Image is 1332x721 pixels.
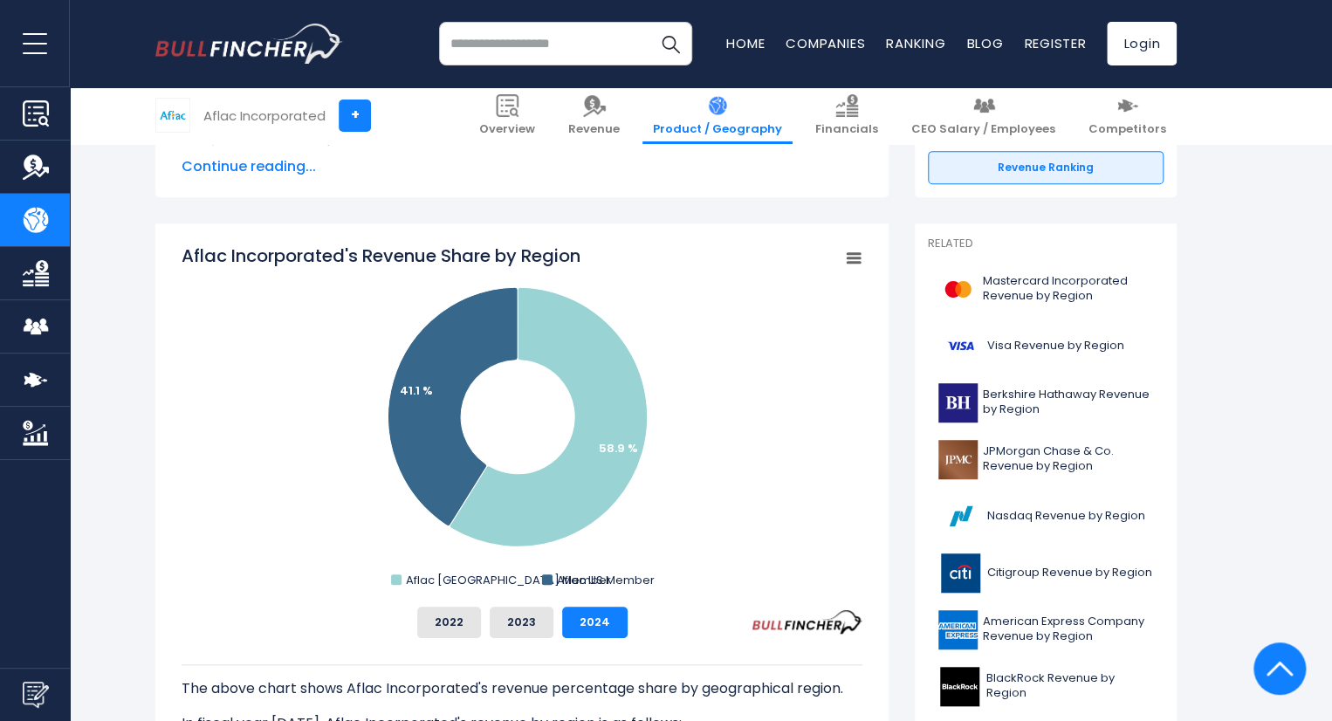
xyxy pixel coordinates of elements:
[983,615,1153,644] span: American Express Company Revenue by Region
[479,122,535,137] span: Overview
[938,383,978,422] img: BRK-B logo
[1107,22,1177,65] a: Login
[182,244,862,593] svg: Aflac Incorporated's Revenue Share by Region
[928,492,1164,540] a: Nasdaq Revenue by Region
[203,106,326,126] div: Aflac Incorporated
[928,151,1164,184] a: Revenue Ranking
[558,87,630,144] a: Revenue
[983,388,1153,417] span: Berkshire Hathaway Revenue by Region
[339,100,371,132] a: +
[987,566,1152,580] span: Citigroup Revenue by Region
[599,440,638,457] text: 58.9 %
[562,607,628,638] button: 2024
[938,667,981,706] img: BLK logo
[155,24,343,64] a: Go to homepage
[928,436,1164,484] a: JPMorgan Chase & Co. Revenue by Region
[938,270,978,309] img: MA logo
[1078,87,1177,144] a: Competitors
[987,339,1124,354] span: Visa Revenue by Region
[182,156,862,177] span: Continue reading...
[406,572,611,588] text: Aflac [GEOGRAPHIC_DATA] Member
[815,122,878,137] span: Financials
[649,22,692,65] button: Search
[938,440,978,479] img: JPM logo
[987,509,1145,524] span: Nasdaq Revenue by Region
[928,237,1164,251] p: Related
[653,122,782,137] span: Product / Geography
[642,87,793,144] a: Product / Geography
[911,122,1055,137] span: CEO Salary / Employees
[966,34,1003,52] a: Blog
[568,122,620,137] span: Revenue
[400,382,433,399] text: 41.1 %
[938,553,982,593] img: C logo
[928,549,1164,597] a: Citigroup Revenue by Region
[986,671,1153,701] span: BlackRock Revenue by Region
[156,99,189,132] img: AFL logo
[417,607,481,638] button: 2022
[983,274,1153,304] span: Mastercard Incorporated Revenue by Region
[901,87,1066,144] a: CEO Salary / Employees
[886,34,945,52] a: Ranking
[1088,122,1166,137] span: Competitors
[557,572,655,588] text: Aflac US Member
[805,87,889,144] a: Financials
[726,34,765,52] a: Home
[928,379,1164,427] a: Berkshire Hathaway Revenue by Region
[938,610,978,649] img: AXP logo
[155,24,343,64] img: bullfincher logo
[928,663,1164,711] a: BlackRock Revenue by Region
[469,87,546,144] a: Overview
[938,497,982,536] img: NDAQ logo
[182,244,580,268] tspan: Aflac Incorporated's Revenue Share by Region
[490,607,553,638] button: 2023
[928,265,1164,313] a: Mastercard Incorporated Revenue by Region
[983,444,1153,474] span: JPMorgan Chase & Co. Revenue by Region
[928,322,1164,370] a: Visa Revenue by Region
[938,326,982,366] img: V logo
[928,606,1164,654] a: American Express Company Revenue by Region
[182,678,862,699] p: The above chart shows Aflac Incorporated's revenue percentage share by geographical region.
[1024,34,1086,52] a: Register
[786,34,865,52] a: Companies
